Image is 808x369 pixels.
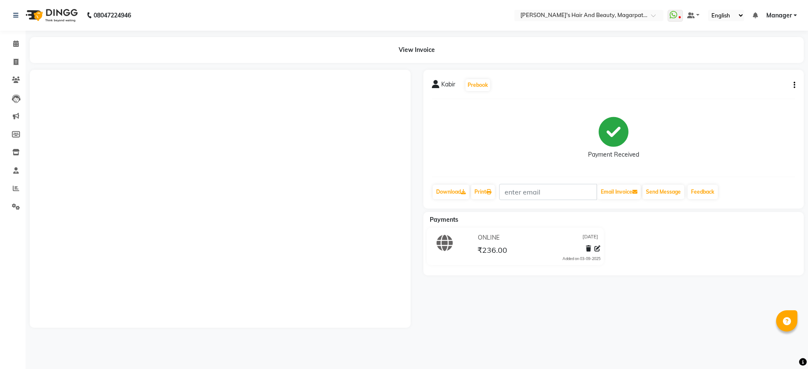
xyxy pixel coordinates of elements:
[430,216,458,223] span: Payments
[477,245,507,257] span: ₹236.00
[688,185,718,199] a: Feedback
[499,184,597,200] input: enter email
[766,11,792,20] span: Manager
[433,185,469,199] a: Download
[582,233,598,242] span: [DATE]
[597,185,641,199] button: Email Invoice
[478,233,500,242] span: ONLINE
[441,80,455,92] span: Kabir
[465,79,490,91] button: Prebook
[471,185,495,199] a: Print
[642,185,684,199] button: Send Message
[94,3,131,27] b: 08047224946
[30,37,804,63] div: View Invoice
[22,3,80,27] img: logo
[588,150,639,159] div: Payment Received
[562,256,600,262] div: Added on 03-09-2025
[772,335,799,360] iframe: chat widget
